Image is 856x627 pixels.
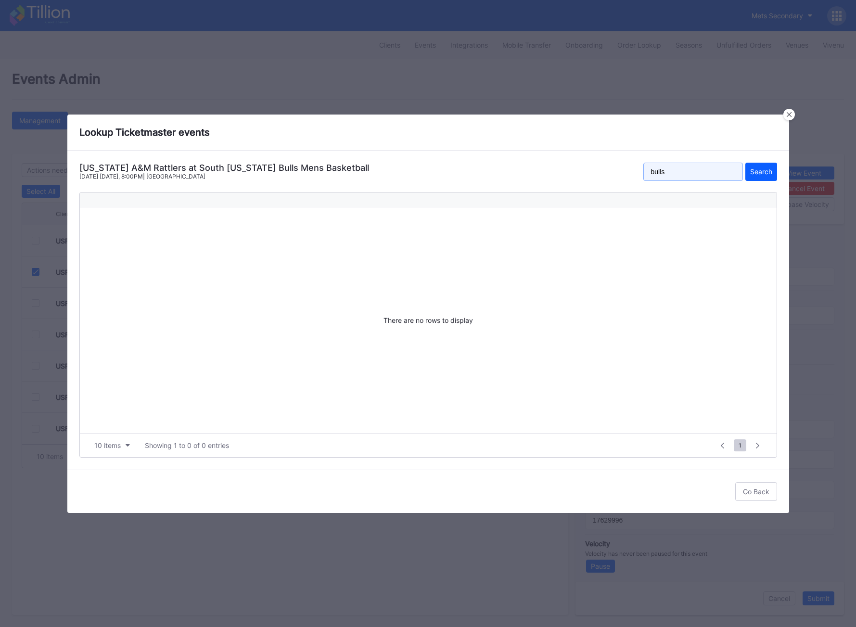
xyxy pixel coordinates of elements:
[643,163,743,181] input: Search term
[94,441,121,449] div: 10 items
[145,441,229,449] div: Showing 1 to 0 of 0 entries
[79,173,369,180] div: [DATE] [DATE], 8:00PM | [GEOGRAPHIC_DATA]
[735,482,777,501] button: Go Back
[743,487,769,496] div: Go Back
[750,167,772,176] div: Search
[734,439,746,451] span: 1
[89,439,135,452] button: 10 items
[745,163,777,181] button: Search
[80,207,777,434] div: There are no rows to display
[79,163,369,173] div: [US_STATE] A&M Rattlers at South [US_STATE] Bulls Mens Basketball
[67,115,789,151] div: Lookup Ticketmaster events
